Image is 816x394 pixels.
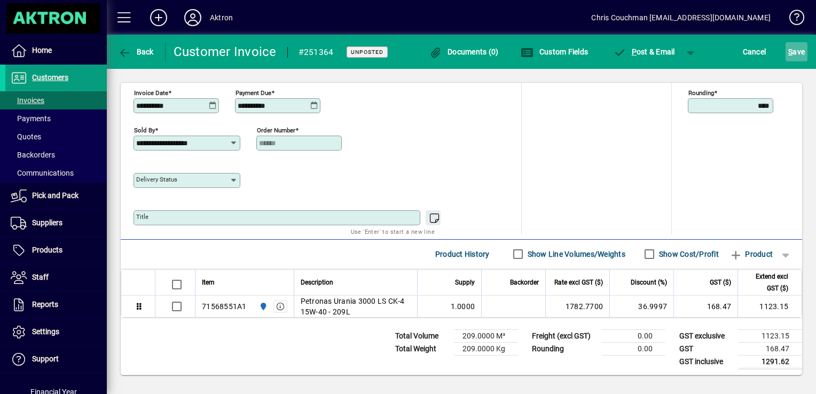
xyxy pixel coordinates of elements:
[451,301,475,312] span: 1.0000
[738,329,802,342] td: 1123.15
[142,8,176,27] button: Add
[32,191,79,200] span: Pick and Pack
[11,96,44,105] span: Invoices
[11,151,55,159] span: Backorders
[210,9,233,26] div: Aktron
[32,73,68,82] span: Customers
[788,43,805,60] span: ave
[738,342,802,355] td: 168.47
[5,319,107,345] a: Settings
[521,48,588,56] span: Custom Fields
[390,329,454,342] td: Total Volume
[5,91,107,109] a: Invoices
[32,273,49,281] span: Staff
[5,109,107,128] a: Payments
[613,48,675,56] span: ost & Email
[257,126,295,133] mat-label: Order number
[136,213,148,220] mat-label: Title
[608,42,680,61] button: Post & Email
[427,42,501,61] button: Documents (0)
[115,42,156,61] button: Back
[5,291,107,318] a: Reports
[32,218,62,227] span: Suppliers
[710,277,731,288] span: GST ($)
[5,146,107,164] a: Backorders
[5,164,107,182] a: Communications
[32,327,59,336] span: Settings
[527,342,601,355] td: Rounding
[11,114,51,123] span: Payments
[781,2,803,37] a: Knowledge Base
[657,249,719,259] label: Show Cost/Profit
[788,48,793,56] span: S
[743,43,766,60] span: Cancel
[737,296,802,317] td: 1123.15
[301,296,411,317] span: Petronas Urania 3000 LS CK-4 15W-40 - 209L
[632,48,637,56] span: P
[5,210,107,237] a: Suppliers
[688,89,714,96] mat-label: Rounding
[256,301,269,312] span: HAMILTON
[510,277,539,288] span: Backorder
[591,9,771,26] div: Chris Couchman [EMAIL_ADDRESS][DOMAIN_NAME]
[527,329,601,342] td: Freight (excl GST)
[431,245,494,264] button: Product History
[134,89,168,96] mat-label: Invoice date
[299,44,334,61] div: #251364
[674,342,738,355] td: GST
[301,277,333,288] span: Description
[554,277,603,288] span: Rate excl GST ($)
[609,296,673,317] td: 36.9997
[136,176,177,183] mat-label: Delivery status
[202,277,215,288] span: Item
[729,246,773,263] span: Product
[435,246,490,263] span: Product History
[390,342,454,355] td: Total Weight
[32,246,62,254] span: Products
[11,169,74,177] span: Communications
[134,126,155,133] mat-label: Sold by
[673,296,737,317] td: 168.47
[118,48,154,56] span: Back
[5,237,107,264] a: Products
[518,42,591,61] button: Custom Fields
[738,355,802,368] td: 1291.62
[740,42,769,61] button: Cancel
[429,48,499,56] span: Documents (0)
[674,355,738,368] td: GST inclusive
[5,346,107,373] a: Support
[107,42,166,61] app-page-header-button: Back
[11,132,41,141] span: Quotes
[351,49,383,56] span: Unposted
[601,342,665,355] td: 0.00
[32,300,58,309] span: Reports
[525,249,625,259] label: Show Line Volumes/Weights
[5,264,107,291] a: Staff
[631,277,667,288] span: Discount (%)
[601,329,665,342] td: 0.00
[786,42,807,61] button: Save
[744,271,788,294] span: Extend excl GST ($)
[202,301,247,312] div: 71568551A1
[5,37,107,64] a: Home
[351,225,435,238] mat-hint: Use 'Enter' to start a new line
[32,354,59,363] span: Support
[236,89,271,96] mat-label: Payment due
[724,245,778,264] button: Product
[454,329,518,342] td: 209.0000 M³
[455,277,475,288] span: Supply
[32,46,52,54] span: Home
[5,183,107,209] a: Pick and Pack
[176,8,210,27] button: Profile
[454,342,518,355] td: 209.0000 Kg
[5,128,107,146] a: Quotes
[174,43,277,60] div: Customer Invoice
[674,329,738,342] td: GST exclusive
[552,301,603,312] div: 1782.7700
